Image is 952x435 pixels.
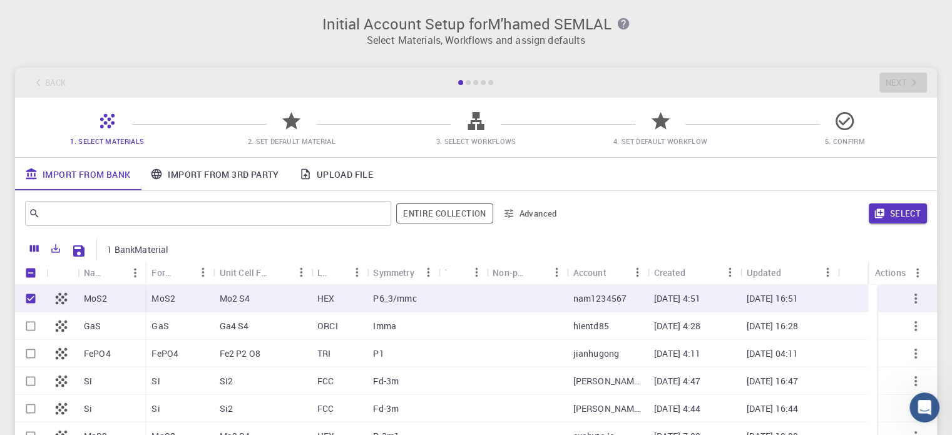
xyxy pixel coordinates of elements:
[220,292,250,305] p: Mo2 S4
[869,203,927,223] button: Select
[373,260,414,285] div: Symmetry
[46,260,78,285] div: Icon
[607,262,627,282] button: Sort
[654,347,701,360] p: [DATE] 4:11
[573,320,609,332] p: hientd85
[373,375,399,387] p: Fd-3m
[66,238,91,264] button: Save Explorer Settings
[289,158,383,190] a: Upload File
[648,260,740,285] div: Created
[151,402,160,415] p: Si
[436,136,516,146] span: 3. Select Workflows
[151,347,178,360] p: FePO4
[317,375,334,387] p: FCC
[317,292,334,305] p: HEX
[493,260,526,285] div: Non-periodic
[23,15,929,33] h3: Initial Account Setup for M'hamed SEMLAL
[498,203,563,223] button: Advanced
[220,347,260,360] p: Fe2 P2 O8
[685,262,705,282] button: Sort
[396,203,493,223] button: Entire collection
[311,260,367,285] div: Lattice
[107,243,168,256] p: 1 BankMaterial
[908,263,928,283] button: Menu
[220,375,233,387] p: Si2
[291,262,311,282] button: Menu
[84,292,108,305] p: MoS2
[45,238,66,258] button: Export
[527,262,547,282] button: Sort
[909,392,939,422] iframe: Intercom live chat
[573,375,642,387] p: [PERSON_NAME]
[145,260,213,285] div: Formula
[248,136,335,146] span: 2. Set Default Material
[24,238,45,258] button: Columns
[78,260,145,285] div: Name
[151,260,173,285] div: Formula
[373,402,399,415] p: Fd-3m
[654,375,701,387] p: [DATE] 4:47
[317,260,327,285] div: Lattice
[747,260,781,285] div: Updated
[23,33,929,48] p: Select Materials, Workflows and assign defaults
[781,262,801,282] button: Sort
[654,292,701,305] p: [DATE] 4:51
[446,262,466,282] button: Sort
[747,347,799,360] p: [DATE] 04:11
[84,375,92,387] p: Si
[84,260,105,285] div: Name
[373,320,396,332] p: Imma
[818,262,838,282] button: Menu
[875,260,906,285] div: Actions
[373,347,384,360] p: P1
[654,260,685,285] div: Created
[151,292,175,305] p: MoS2
[151,375,160,387] p: Si
[271,262,291,282] button: Sort
[825,136,865,146] span: 5. Confirm
[573,347,620,360] p: jianhugong
[613,136,707,146] span: 4. Set Default Workflow
[317,347,330,360] p: TRI
[25,9,70,20] span: Support
[573,260,607,285] div: Account
[547,262,567,282] button: Menu
[573,292,627,305] p: nam1234567
[220,402,233,415] p: Si2
[220,260,271,285] div: Unit Cell Formula
[84,402,92,415] p: Si
[373,292,416,305] p: P6_3/mmc
[747,292,799,305] p: [DATE] 16:51
[747,375,799,387] p: [DATE] 16:47
[193,262,213,282] button: Menu
[347,262,367,282] button: Menu
[396,203,493,223] span: Filter throughout whole library including sets (folders)
[327,262,347,282] button: Sort
[84,347,111,360] p: FePO4
[439,260,486,285] div: Tags
[654,320,701,332] p: [DATE] 4:28
[317,320,338,332] p: ORCI
[105,263,125,283] button: Sort
[869,260,928,285] div: Actions
[367,260,438,285] div: Symmetry
[747,402,799,415] p: [DATE] 16:44
[486,260,566,285] div: Non-periodic
[573,402,642,415] p: [PERSON_NAME]
[445,260,446,285] div: Tags
[720,262,740,282] button: Menu
[140,158,289,190] a: Import From 3rd Party
[740,260,838,285] div: Updated
[419,262,439,282] button: Menu
[15,158,140,190] a: Import From Bank
[151,320,168,332] p: GaS
[628,262,648,282] button: Menu
[317,402,334,415] p: FCC
[213,260,311,285] div: Unit Cell Formula
[173,262,193,282] button: Sort
[567,260,648,285] div: Account
[654,402,701,415] p: [DATE] 4:44
[466,262,486,282] button: Menu
[125,263,145,283] button: Menu
[84,320,101,332] p: GaS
